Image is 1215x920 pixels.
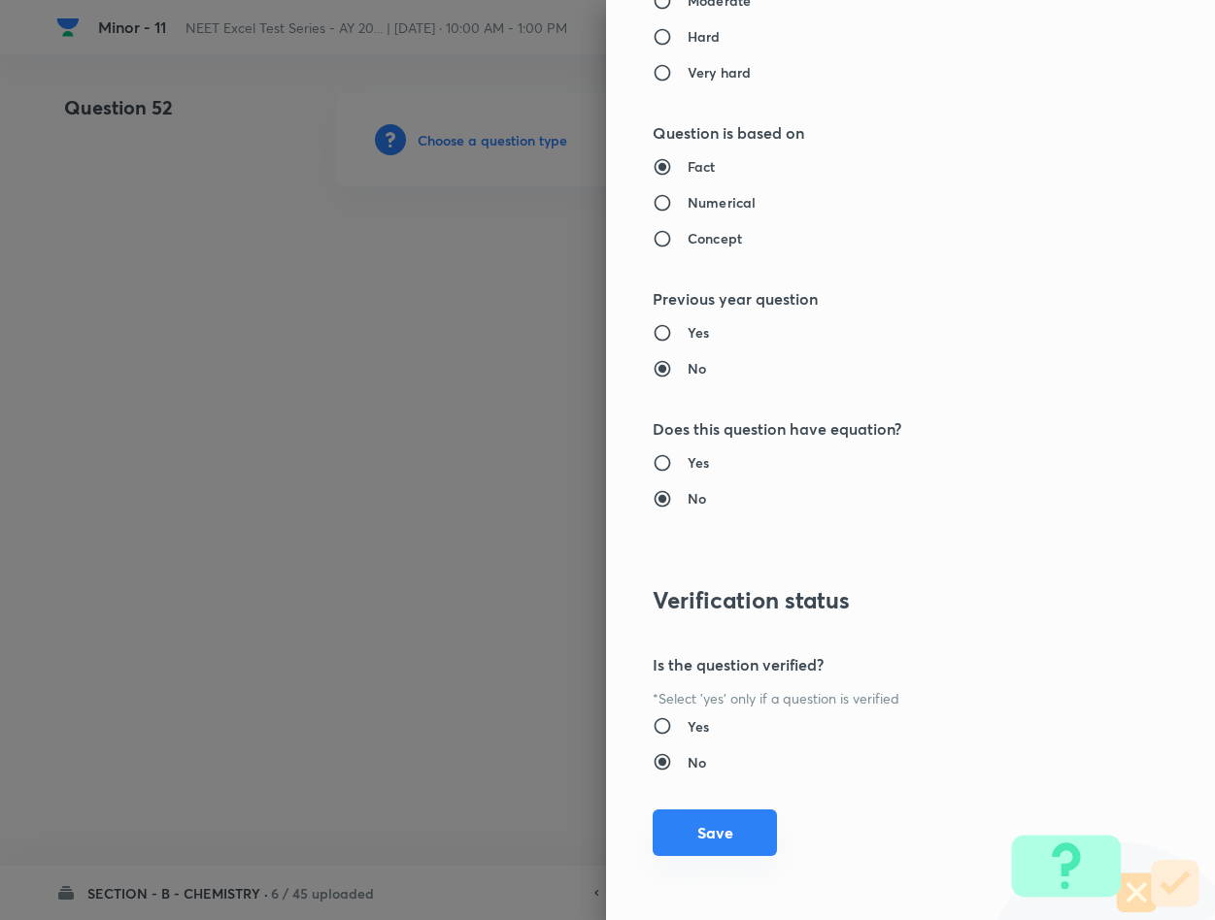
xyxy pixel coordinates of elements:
h3: Verification status [653,586,1103,614]
h6: Yes [688,452,709,473]
h5: Does this question have equation? [653,417,1103,441]
h5: Previous year question [653,287,1103,311]
h6: No [688,358,706,378]
p: *Select 'yes' only if a question is verified [653,688,1103,708]
button: Save [653,809,777,856]
h6: Yes [688,322,709,343]
h6: Yes [688,716,709,737]
h5: Question is based on [653,121,1103,145]
h6: No [688,488,706,509]
h6: Fact [688,156,716,177]
h6: No [688,752,706,772]
h6: Numerical [688,192,756,213]
h6: Concept [688,228,742,248]
h5: Is the question verified? [653,653,1103,676]
h6: Hard [688,26,721,47]
h6: Very hard [688,62,751,82]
